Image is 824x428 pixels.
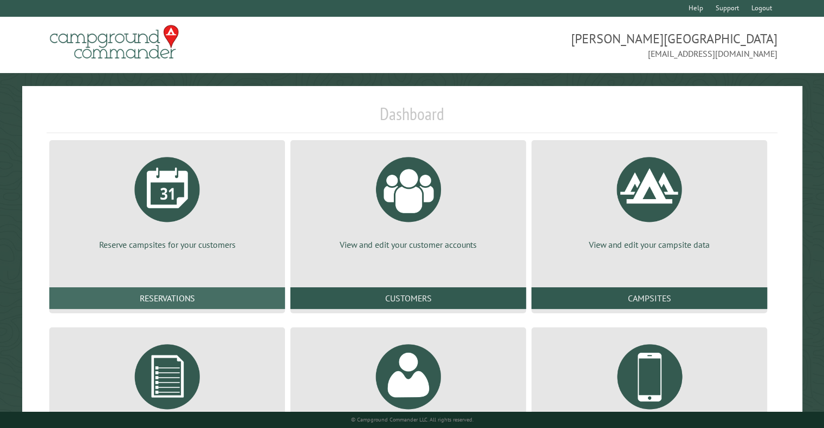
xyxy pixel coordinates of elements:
[412,30,777,60] span: [PERSON_NAME][GEOGRAPHIC_DATA] [EMAIL_ADDRESS][DOMAIN_NAME]
[49,287,285,309] a: Reservations
[62,239,272,251] p: Reserve campsites for your customers
[47,21,182,63] img: Campground Commander
[351,416,473,423] small: © Campground Commander LLC. All rights reserved.
[62,149,272,251] a: Reserve campsites for your customers
[531,287,767,309] a: Campsites
[303,149,513,251] a: View and edit your customer accounts
[47,103,777,133] h1: Dashboard
[303,239,513,251] p: View and edit your customer accounts
[544,149,754,251] a: View and edit your campsite data
[290,287,526,309] a: Customers
[544,239,754,251] p: View and edit your campsite data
